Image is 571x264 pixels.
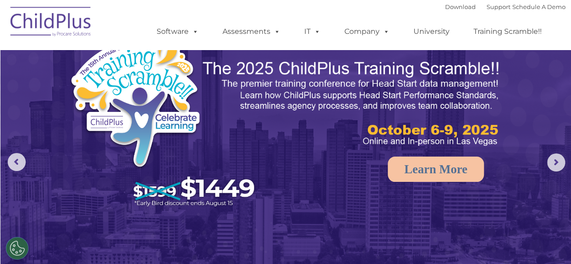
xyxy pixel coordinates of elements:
a: Company [335,23,399,41]
button: Cookies Settings [6,237,28,259]
a: Support [487,3,511,10]
a: Learn More [388,157,484,182]
a: University [404,23,459,41]
font: | [445,3,566,10]
img: ChildPlus by Procare Solutions [6,0,96,46]
a: Training Scramble!! [464,23,551,41]
a: Software [148,23,208,41]
a: IT [295,23,330,41]
iframe: Chat Widget [423,167,571,264]
a: Assessments [214,23,289,41]
a: Download [445,3,476,10]
a: Schedule A Demo [512,3,566,10]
